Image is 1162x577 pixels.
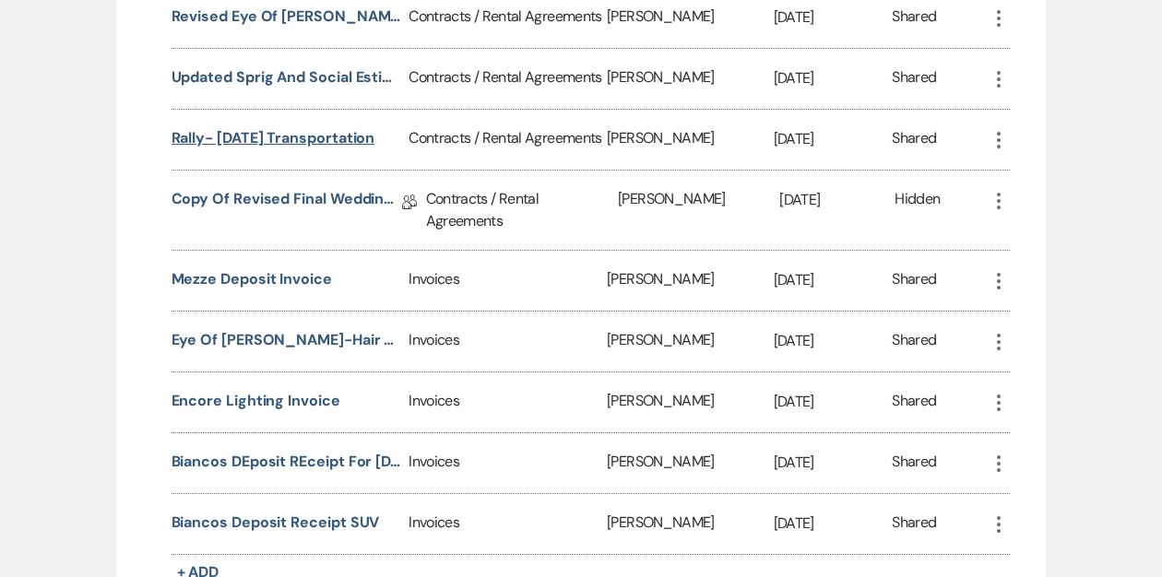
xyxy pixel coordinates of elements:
[172,127,375,149] button: Rally- [DATE] Transportation
[607,433,773,493] div: [PERSON_NAME]
[607,372,773,432] div: [PERSON_NAME]
[409,251,607,311] div: Invoices
[774,451,893,475] p: [DATE]
[892,390,936,415] div: Shared
[409,312,607,371] div: Invoices
[774,66,893,90] p: [DATE]
[892,6,936,30] div: Shared
[892,268,936,293] div: Shared
[172,451,402,473] button: Biancos DEposit REceipt for [DATE] SUV
[607,49,773,109] div: [PERSON_NAME]
[774,6,893,29] p: [DATE]
[774,390,893,414] p: [DATE]
[774,268,893,292] p: [DATE]
[409,372,607,432] div: Invoices
[892,512,936,536] div: Shared
[618,171,779,250] div: [PERSON_NAME]
[172,390,340,412] button: Encore Lighting Invoice
[607,110,773,170] div: [PERSON_NAME]
[172,66,402,88] button: Updated Sprig and Social Estimate
[409,433,607,493] div: Invoices
[607,312,773,371] div: [PERSON_NAME]
[409,110,607,170] div: Contracts / Rental Agreements
[172,6,402,28] button: Revised Eye of [PERSON_NAME] Contract
[774,329,893,353] p: [DATE]
[607,494,773,554] div: [PERSON_NAME]
[409,49,607,109] div: Contracts / Rental Agreements
[892,451,936,476] div: Shared
[409,494,607,554] div: Invoices
[892,66,936,91] div: Shared
[779,188,895,212] p: [DATE]
[774,512,893,536] p: [DATE]
[426,171,619,250] div: Contracts / Rental Agreements
[172,329,402,351] button: Eye of [PERSON_NAME]-Hair and Make Up
[607,251,773,311] div: [PERSON_NAME]
[172,512,380,534] button: Biancos Deposit Receipt SUV
[892,329,936,354] div: Shared
[172,188,402,217] a: Copy of Revised Final Wedding Venue Lease contract With Additional Night
[892,127,936,152] div: Shared
[895,188,940,232] div: Hidden
[774,127,893,151] p: [DATE]
[172,268,332,290] button: Mezze Deposit Invoice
